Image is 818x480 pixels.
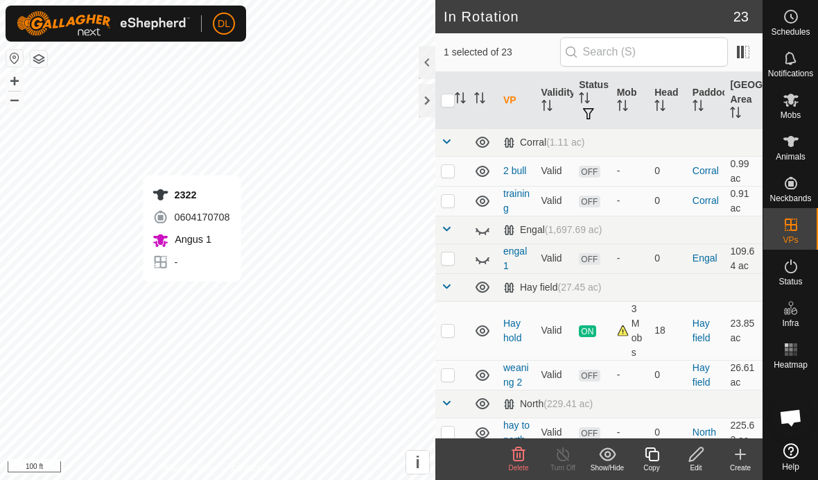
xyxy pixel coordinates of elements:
div: - [617,164,644,178]
a: Corral [693,165,719,176]
span: (1,697.69 ac) [545,224,602,235]
span: Notifications [768,69,813,78]
img: Gallagher Logo [17,11,190,36]
span: Infra [782,319,799,327]
div: Copy [629,463,674,473]
td: Valid [536,418,574,447]
span: OFF [579,427,600,439]
div: 3 Mobs [617,302,644,360]
span: Animals [776,153,806,161]
a: engal 1 [503,246,527,271]
span: (27.45 ac) [557,282,601,293]
p-sorticon: Activate to sort [654,102,665,113]
span: ON [579,325,595,337]
a: Hay hold [503,318,521,343]
input: Search (S) [560,37,728,67]
button: Map Layers [31,51,47,67]
div: - [617,368,644,382]
td: Valid [536,301,574,360]
span: (229.41 ac) [543,398,593,409]
span: Help [782,463,799,471]
a: Contact Us [232,462,272,474]
td: 18 [649,301,687,360]
div: - [617,425,644,440]
td: 0 [649,156,687,186]
span: OFF [579,196,600,207]
div: Show/Hide [585,463,629,473]
a: 2 bull [503,165,526,176]
a: training [503,188,530,214]
td: Valid [536,243,574,273]
span: DL [218,17,230,31]
th: Head [649,72,687,129]
th: Paddock [687,72,725,129]
td: 0.91 ac [724,186,763,216]
td: 0 [649,418,687,447]
button: + [6,73,23,89]
span: Angus 1 [171,234,211,245]
div: - [617,251,644,266]
th: Mob [611,72,650,129]
a: North [693,427,716,438]
td: 109.64 ac [724,243,763,273]
a: Hay field [693,318,711,343]
p-sorticon: Activate to sort [693,102,704,113]
a: Engal [693,252,717,264]
h2: In Rotation [444,8,733,25]
td: Valid [536,156,574,186]
span: Schedules [771,28,810,36]
a: Privacy Policy [163,462,215,474]
th: VP [498,72,536,129]
a: weaning 2 [503,362,529,388]
span: Heatmap [774,361,808,369]
p-sorticon: Activate to sort [730,109,741,120]
p-sorticon: Activate to sort [474,94,485,105]
td: Valid [536,360,574,390]
td: 0 [649,243,687,273]
span: OFF [579,253,600,265]
span: OFF [579,370,600,382]
span: 23 [733,6,749,27]
span: OFF [579,166,600,178]
button: – [6,91,23,108]
td: 225.63 ac [724,418,763,447]
span: Status [778,277,802,286]
div: Open chat [770,397,812,438]
td: 26.61 ac [724,360,763,390]
th: Validity [536,72,574,129]
span: Neckbands [769,194,811,203]
div: Create [718,463,763,473]
td: 0 [649,186,687,216]
span: 1 selected of 23 [444,45,560,60]
span: (1.11 ac) [546,137,584,148]
th: [GEOGRAPHIC_DATA] Area [724,72,763,129]
a: Hay field [693,362,711,388]
span: Mobs [781,111,801,119]
p-sorticon: Activate to sort [541,102,552,113]
div: 0604170708 [152,209,229,225]
td: 0.99 ac [724,156,763,186]
td: 0 [649,360,687,390]
td: Valid [536,186,574,216]
div: Edit [674,463,718,473]
div: Corral [503,137,584,148]
button: i [406,451,429,474]
span: Delete [509,464,529,472]
p-sorticon: Activate to sort [579,94,590,105]
span: VPs [783,236,798,244]
div: - [152,254,229,271]
div: Turn Off [541,463,585,473]
div: Engal [503,224,602,236]
p-sorticon: Activate to sort [455,94,466,105]
a: hay to north [503,420,530,445]
div: - [617,194,644,208]
button: Reset Map [6,50,23,67]
p-sorticon: Activate to sort [617,102,628,113]
div: 2322 [152,187,229,203]
a: Corral [693,195,719,206]
th: Status [573,72,611,129]
div: Hay field [503,282,602,293]
span: i [415,453,420,472]
td: 23.85 ac [724,301,763,360]
div: North [503,398,593,410]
